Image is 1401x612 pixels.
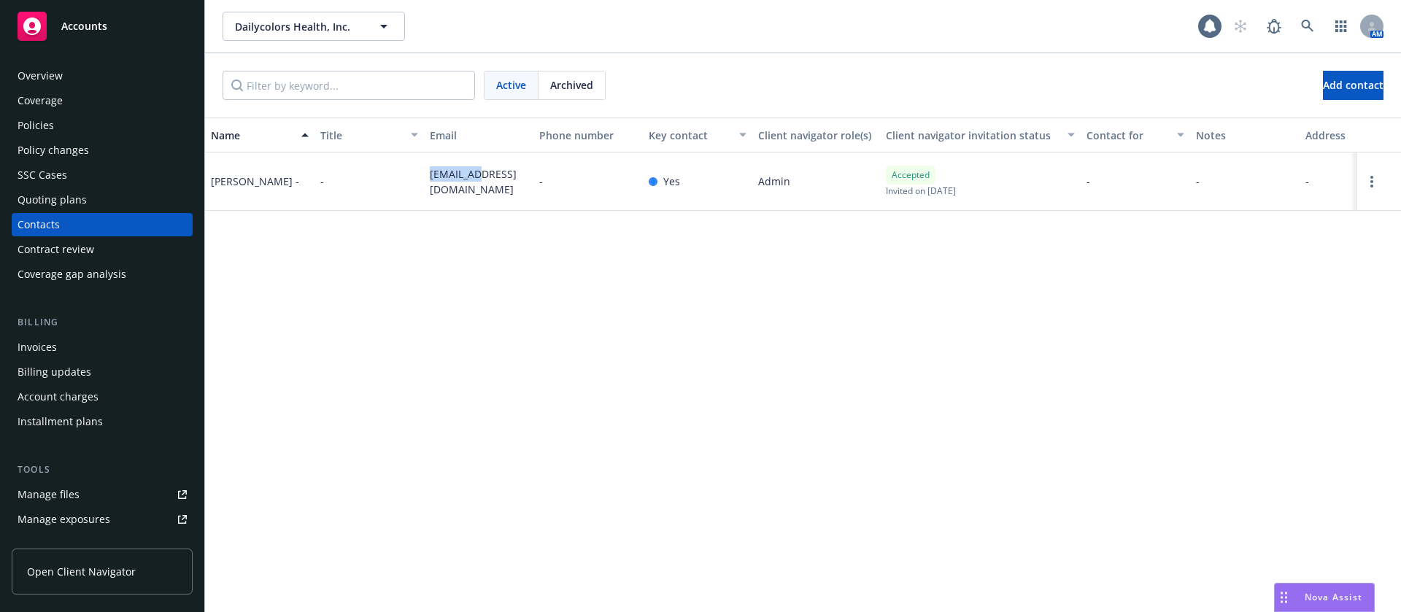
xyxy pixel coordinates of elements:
[1190,117,1300,152] button: Notes
[12,64,193,88] a: Overview
[223,12,405,41] button: Dailycolors Health, Inc.
[1087,128,1168,143] div: Contact for
[12,532,193,556] a: Manage certificates
[18,532,113,556] div: Manage certificates
[12,89,193,112] a: Coverage
[892,169,930,182] span: Accepted
[1275,584,1293,611] div: Drag to move
[752,117,880,152] button: Client navigator role(s)
[18,64,63,88] div: Overview
[18,188,87,212] div: Quoting plans
[12,336,193,359] a: Invoices
[18,114,54,137] div: Policies
[205,117,314,152] button: Name
[1305,174,1309,189] span: -
[643,117,752,152] button: Key contact
[18,213,60,236] div: Contacts
[1087,174,1090,189] span: -
[12,385,193,408] a: Account charges
[1323,78,1383,92] span: Add contact
[320,174,324,189] span: -
[61,20,107,32] span: Accounts
[1274,583,1375,612] button: Nova Assist
[18,385,99,408] div: Account charges
[18,508,110,531] div: Manage exposures
[18,360,91,384] div: Billing updates
[663,174,680,189] span: Yes
[1327,12,1356,41] a: Switch app
[12,410,193,433] a: Installment plans
[12,508,193,531] a: Manage exposures
[12,139,193,162] a: Policy changes
[12,263,193,286] a: Coverage gap analysis
[430,166,528,197] span: [EMAIL_ADDRESS][DOMAIN_NAME]
[223,71,475,100] input: Filter by keyword...
[424,117,533,152] button: Email
[12,6,193,47] a: Accounts
[12,238,193,261] a: Contract review
[886,185,956,197] span: Invited on [DATE]
[12,462,193,477] div: Tools
[211,128,293,143] div: Name
[235,19,361,34] span: Dailycolors Health, Inc.
[18,163,67,187] div: SSC Cases
[12,114,193,137] a: Policies
[12,360,193,384] a: Billing updates
[12,483,193,506] a: Manage files
[1293,12,1322,41] a: Search
[1226,12,1255,41] a: Start snowing
[649,128,730,143] div: Key contact
[314,117,424,152] button: Title
[539,174,543,189] span: -
[886,128,1059,143] div: Client navigator invitation status
[430,128,528,143] div: Email
[1323,71,1383,100] button: Add contact
[1363,173,1381,190] a: Open options
[758,174,790,189] span: Admin
[18,139,89,162] div: Policy changes
[12,213,193,236] a: Contacts
[496,77,526,93] span: Active
[1196,128,1294,143] div: Notes
[1196,174,1200,189] span: -
[18,238,94,261] div: Contract review
[18,336,57,359] div: Invoices
[211,174,299,189] div: [PERSON_NAME] -
[27,564,136,579] span: Open Client Navigator
[320,128,402,143] div: Title
[12,315,193,330] div: Billing
[1259,12,1289,41] a: Report a Bug
[12,188,193,212] a: Quoting plans
[18,263,126,286] div: Coverage gap analysis
[539,128,637,143] div: Phone number
[550,77,593,93] span: Archived
[880,117,1081,152] button: Client navigator invitation status
[12,163,193,187] a: SSC Cases
[1081,117,1190,152] button: Contact for
[533,117,643,152] button: Phone number
[1305,591,1362,603] span: Nova Assist
[18,483,80,506] div: Manage files
[18,410,103,433] div: Installment plans
[758,128,874,143] div: Client navigator role(s)
[18,89,63,112] div: Coverage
